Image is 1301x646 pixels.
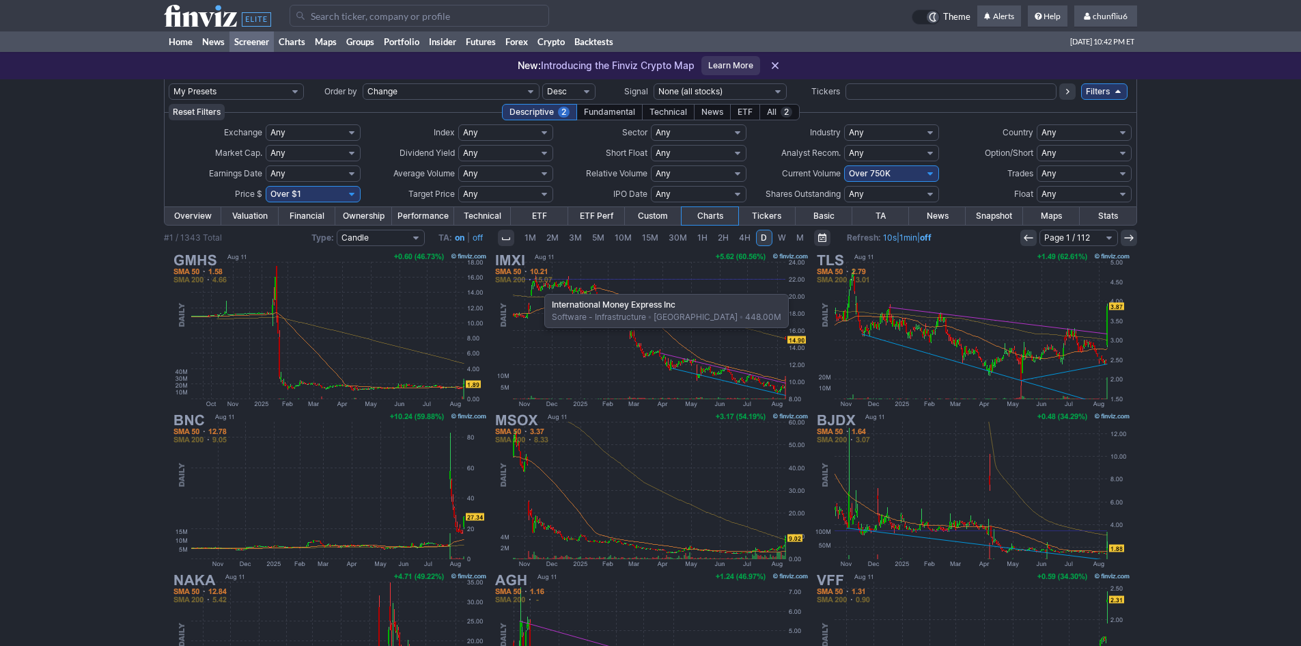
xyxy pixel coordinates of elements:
[738,312,745,322] span: •
[718,232,729,243] span: 2H
[558,107,570,118] span: 2
[424,31,461,52] a: Insider
[738,207,795,225] a: Tickers
[568,207,625,225] a: ETF Perf
[229,31,274,52] a: Screener
[697,232,708,243] span: 1H
[169,250,489,410] img: GMHS - Gamehaus Holdings Inc - Stock Price Chart
[1023,207,1080,225] a: Maps
[778,232,786,243] span: W
[810,127,841,137] span: Industry
[310,31,341,52] a: Maps
[811,86,840,96] span: Tickers
[766,189,841,199] span: Shares Outstanding
[613,189,647,199] span: IPO Date
[682,207,738,225] a: Charts
[164,31,197,52] a: Home
[813,250,1132,410] img: TLS - Telos Corp - Stock Price Chart
[502,104,577,120] div: Descriptive
[920,232,932,243] a: off
[576,104,643,120] div: Fundamental
[625,207,682,225] a: Custom
[586,168,647,178] span: Relative Volume
[569,232,582,243] span: 3M
[224,127,262,137] span: Exchange
[587,230,609,246] a: 5M
[520,230,541,246] a: 1M
[564,230,587,246] a: 3M
[1093,11,1128,21] span: chunfliu6
[782,168,841,178] span: Current Volume
[290,5,549,27] input: Search
[215,148,262,158] span: Market Cap.
[544,294,789,328] div: Software - Infrastructure [GEOGRAPHIC_DATA] 448.00M
[637,230,663,246] a: 15M
[473,232,483,243] a: off
[454,207,511,225] a: Technical
[393,168,455,178] span: Average Volume
[977,5,1021,27] a: Alerts
[533,31,570,52] a: Crypto
[461,31,501,52] a: Futures
[221,207,278,225] a: Valuation
[966,207,1022,225] a: Snapshot
[164,231,222,245] div: #1 / 1343 Total
[847,232,881,243] b: Refresh:
[701,56,760,75] a: Learn More
[847,231,932,245] span: | |
[912,10,970,25] a: Theme
[592,232,604,243] span: 5M
[730,104,760,120] div: ETF
[491,410,811,570] img: MSOX - AdvisorShares MSOS 2x Daily ETF - Stock Price Chart
[518,59,695,72] p: Introducing the Finviz Crypto Map
[491,250,811,410] img: IMXI - International Money Express Inc - Stock Price Chart
[546,232,559,243] span: 2M
[943,10,970,25] span: Theme
[511,207,568,225] a: ETF
[1014,189,1033,199] span: Float
[498,230,514,246] button: Interval
[1070,31,1134,52] span: [DATE] 10:42 PM ET
[624,86,648,96] span: Signal
[165,207,221,225] a: Overview
[274,31,310,52] a: Charts
[759,104,800,120] div: All
[669,232,687,243] span: 30M
[622,127,647,137] span: Sector
[796,232,804,243] span: M
[792,230,809,246] a: M
[642,232,658,243] span: 15M
[379,31,424,52] a: Portfolio
[694,104,731,120] div: News
[209,168,262,178] span: Earnings Date
[610,230,636,246] a: 10M
[985,148,1033,158] span: Option/Short
[455,232,464,243] a: on
[615,232,632,243] span: 10M
[197,31,229,52] a: News
[883,232,897,243] a: 10s
[693,230,712,246] a: 1H
[642,104,695,120] div: Technical
[542,230,563,246] a: 2M
[400,148,455,158] span: Dividend Yield
[739,232,751,243] span: 4H
[646,312,654,322] span: •
[781,148,841,158] span: Analyst Recom.
[501,31,533,52] a: Forex
[796,207,852,225] a: Basic
[438,232,452,243] b: TA:
[408,189,455,199] span: Target Price
[279,207,335,225] a: Financial
[899,232,917,243] a: 1min
[324,86,357,96] span: Order by
[781,107,792,118] span: 2
[392,207,454,225] a: Performance
[524,232,536,243] span: 1M
[734,230,755,246] a: 4H
[518,59,541,71] span: New:
[169,104,225,120] button: Reset Filters
[1081,83,1128,100] a: Filters
[311,232,334,243] b: Type:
